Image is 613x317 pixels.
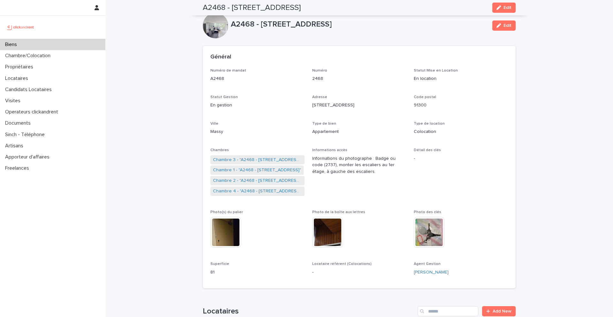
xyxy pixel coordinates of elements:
p: - [414,155,508,162]
a: Chambre 2 - "A2468 - [STREET_ADDRESS]" [213,177,302,184]
span: Adresse [312,95,327,99]
p: Candidats Locataires [3,87,57,93]
input: Search [418,306,478,316]
span: Statut Gestion [210,95,238,99]
p: Colocation [414,128,508,135]
p: Massy [210,128,305,135]
a: Add New [482,306,516,316]
span: Informations accès [312,148,347,152]
span: Numéro [312,69,327,73]
button: Edit [492,20,516,31]
span: Type de location [414,122,445,126]
p: Informations du photographe : Badge ou code (2737), monter les escaliers au 1er étage, à gauche d... [312,155,406,175]
span: Détail des clés [414,148,441,152]
span: Locataire référent (Colocations) [312,262,372,266]
span: Edit [503,23,511,28]
p: [STREET_ADDRESS] [312,102,406,109]
p: En gestion [210,102,305,109]
span: Edit [503,5,511,10]
span: Code postal [414,95,436,99]
a: Chambre 1 - "A2468 - [STREET_ADDRESS]" [213,167,301,174]
span: Photo(s) du palier [210,210,243,214]
p: - [312,269,406,276]
p: 81 [210,269,305,276]
span: Ville [210,122,218,126]
p: Propriétaires [3,64,38,70]
span: Type de bien [312,122,336,126]
a: [PERSON_NAME] [414,269,449,276]
span: Photo de la boîte aux lettres [312,210,365,214]
span: Superficie [210,262,229,266]
button: Edit [492,3,516,13]
p: Chambre/Colocation [3,53,56,59]
h2: Général [210,54,231,61]
a: Chambre 3 - "A2468 - [STREET_ADDRESS]" [213,157,302,163]
p: A2468 [210,75,305,82]
p: 91300 [414,102,508,109]
a: Chambre 4 - "A2468 - [STREET_ADDRESS]" [213,188,302,195]
h1: Locataires [203,307,415,316]
h2: A2468 - [STREET_ADDRESS] [203,3,301,12]
span: Chambres [210,148,229,152]
p: Apporteur d'affaires [3,154,55,160]
p: 2468 [312,75,406,82]
p: Artisans [3,143,28,149]
img: UCB0brd3T0yccxBKYDjQ [5,21,36,34]
span: Statut Mise en Location [414,69,458,73]
p: Visites [3,98,26,104]
p: Sinch - Téléphone [3,132,50,138]
p: A2468 - [STREET_ADDRESS] [231,20,487,29]
p: Locataires [3,75,33,81]
p: Operateurs clickandrent [3,109,63,115]
span: Numéro de mandat [210,69,246,73]
p: En location [414,75,508,82]
span: Photo des clés [414,210,441,214]
span: Agent Gestion [414,262,441,266]
p: Appartement [312,128,406,135]
p: Freelances [3,165,34,171]
p: Biens [3,42,22,48]
span: Add New [493,309,511,313]
p: Documents [3,120,36,126]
